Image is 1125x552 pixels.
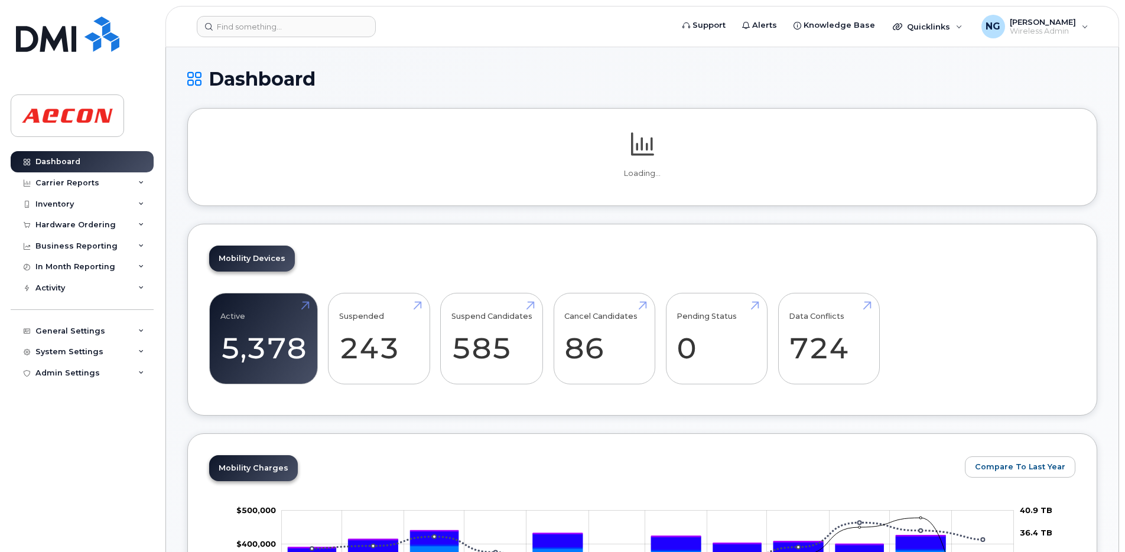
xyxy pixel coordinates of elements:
[209,246,295,272] a: Mobility Devices
[1020,505,1052,515] tspan: 40.9 TB
[236,505,276,515] g: $0
[236,540,276,549] g: $0
[451,300,532,378] a: Suspend Candidates 585
[339,300,419,378] a: Suspended 243
[564,300,644,378] a: Cancel Candidates 86
[187,68,1097,89] h1: Dashboard
[236,540,276,549] tspan: $400,000
[209,168,1075,179] p: Loading...
[220,300,307,378] a: Active 5,378
[789,300,869,378] a: Data Conflicts 724
[1020,528,1052,537] tspan: 36.4 TB
[965,456,1075,478] button: Compare To Last Year
[677,300,756,378] a: Pending Status 0
[209,455,298,481] a: Mobility Charges
[975,461,1065,472] span: Compare To Last Year
[236,505,276,515] tspan: $500,000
